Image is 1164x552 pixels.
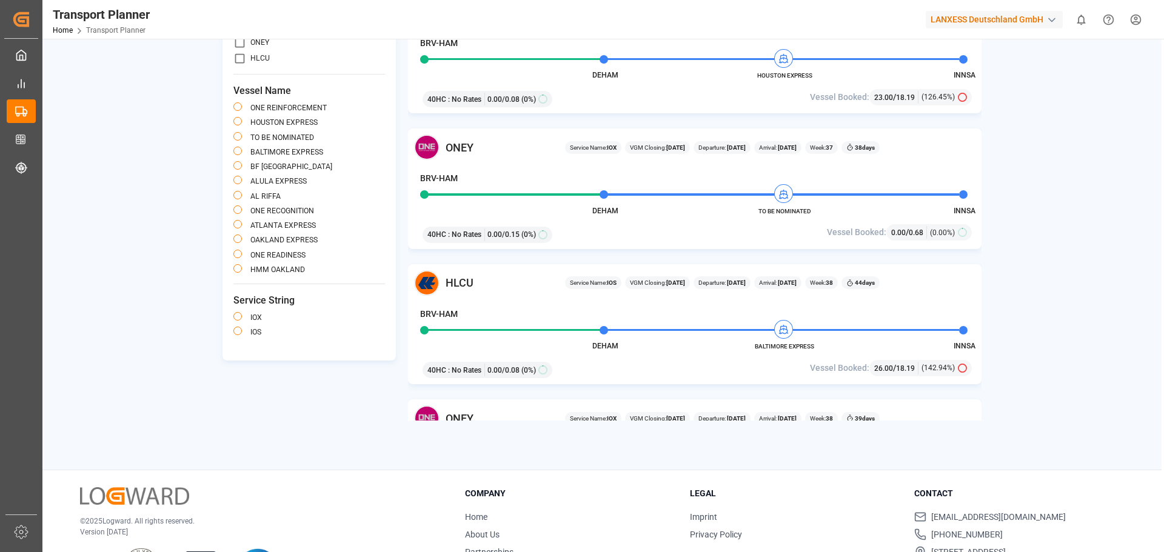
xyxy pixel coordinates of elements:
[954,71,975,79] span: INNSA
[53,26,73,35] a: Home
[810,143,833,152] span: Week:
[926,11,1063,28] div: LANXESS Deutschland GmbH
[690,530,742,539] a: Privacy Policy
[521,365,536,376] span: (0%)
[810,362,869,374] span: Vessel Booked:
[926,8,1068,31] button: LANXESS Deutschland GmbH
[427,229,446,240] span: 40HC
[759,143,797,152] span: Arrival:
[570,143,617,152] span: Service Name:
[420,37,458,50] h4: BRV-HAM
[250,266,305,273] label: HMM OAKLAND
[826,279,833,286] b: 38
[446,410,473,427] span: ONEY
[810,414,833,423] span: Week:
[570,278,617,287] span: Service Name:
[250,314,262,321] label: IOX
[931,511,1066,524] span: [EMAIL_ADDRESS][DOMAIN_NAME]
[521,229,536,240] span: (0%)
[487,94,520,105] span: 0.00 / 0.08
[446,274,473,291] span: HLCU
[250,178,307,185] label: ALULA EXPRESS
[80,487,189,505] img: Logward Logo
[726,279,746,286] b: [DATE]
[414,405,440,431] img: Carrier
[465,487,675,500] h3: Company
[751,71,818,80] span: HOUSTON EXPRESS
[855,415,875,422] b: 39 days
[891,228,906,237] span: 0.00
[420,308,458,321] h4: BRV-HAM
[446,139,473,156] span: ONEY
[448,94,481,105] span: : No Rates
[759,414,797,423] span: Arrival:
[448,229,481,240] span: : No Rates
[874,91,918,104] div: /
[690,512,717,522] a: Imprint
[592,207,618,215] span: DEHAM
[666,144,685,151] b: [DATE]
[1068,6,1095,33] button: show 0 new notifications
[420,172,458,185] h4: BRV-HAM
[250,251,306,259] label: ONE READINESS
[250,207,314,214] label: ONE RECOGNITION
[630,143,685,152] span: VGM Closing:
[810,278,833,287] span: Week:
[810,91,869,104] span: Vessel Booked:
[751,342,818,351] span: BALTIMORE EXPRESS
[250,55,270,62] label: HLCU
[487,229,520,240] span: 0.00 / 0.15
[80,516,435,527] p: © 2025 Logward. All rights reserved.
[954,207,975,215] span: INNSA
[427,365,446,376] span: 40HC
[666,279,685,286] b: [DATE]
[666,415,685,422] b: [DATE]
[874,364,893,373] span: 26.00
[698,414,746,423] span: Departure:
[954,342,975,350] span: INNSA
[777,415,797,422] b: [DATE]
[891,226,927,239] div: /
[592,71,618,79] span: DEHAM
[414,135,440,160] img: Carrier
[698,278,746,287] span: Departure:
[777,279,797,286] b: [DATE]
[896,364,915,373] span: 18.19
[607,415,617,422] b: IOX
[570,414,617,423] span: Service Name:
[250,222,316,229] label: ATLANTA EXPRESS
[80,527,435,537] p: Version [DATE]
[487,365,520,376] span: 0.00 / 0.08
[855,279,875,286] b: 44 days
[250,119,318,126] label: HOUSTON EXPRESS
[233,293,385,308] span: Service String
[826,144,833,151] b: 37
[855,144,875,151] b: 38 days
[1095,6,1122,33] button: Help Center
[930,227,955,238] span: (0.00%)
[630,278,685,287] span: VGM Closing:
[592,342,618,350] span: DEHAM
[726,415,746,422] b: [DATE]
[921,362,955,373] span: (142.94%)
[233,84,385,98] span: Vessel Name
[250,39,269,46] label: ONEY
[698,143,746,152] span: Departure:
[250,328,261,336] label: IOS
[250,134,314,141] label: TO BE NOMINATED
[521,94,536,105] span: (0%)
[909,228,923,237] span: 0.68
[931,528,1003,541] span: [PHONE_NUMBER]
[53,5,150,24] div: Transport Planner
[630,414,685,423] span: VGM Closing:
[921,91,955,102] span: (126.45%)
[874,93,893,102] span: 23.00
[465,530,500,539] a: About Us
[607,144,617,151] b: IOX
[414,270,440,296] img: Carrier
[690,487,900,500] h3: Legal
[250,236,318,244] label: OAKLAND EXPRESS
[751,207,818,216] span: TO BE NOMINATED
